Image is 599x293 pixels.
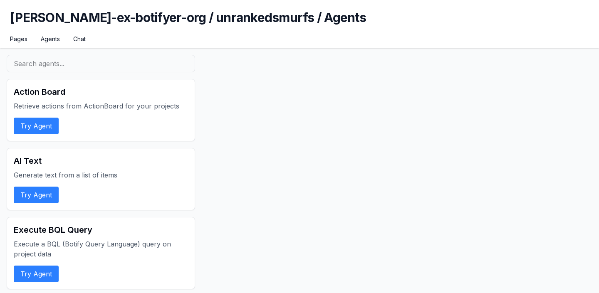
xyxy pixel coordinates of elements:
[14,86,188,98] h2: Action Board
[7,55,195,72] input: Search agents...
[10,10,589,35] h1: [PERSON_NAME]-ex-botifyer-org / unrankedsmurfs / Agents
[14,187,59,203] button: Try Agent
[10,35,27,43] a: Pages
[14,118,59,134] button: Try Agent
[14,266,59,282] button: Try Agent
[14,101,188,111] p: Retrieve actions from ActionBoard for your projects
[41,35,60,43] a: Agents
[14,170,188,180] p: Generate text from a list of items
[14,155,188,167] h2: AI Text
[14,224,188,236] h2: Execute BQL Query
[14,239,188,259] p: Execute a BQL (Botify Query Language) query on project data
[73,35,86,43] a: Chat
